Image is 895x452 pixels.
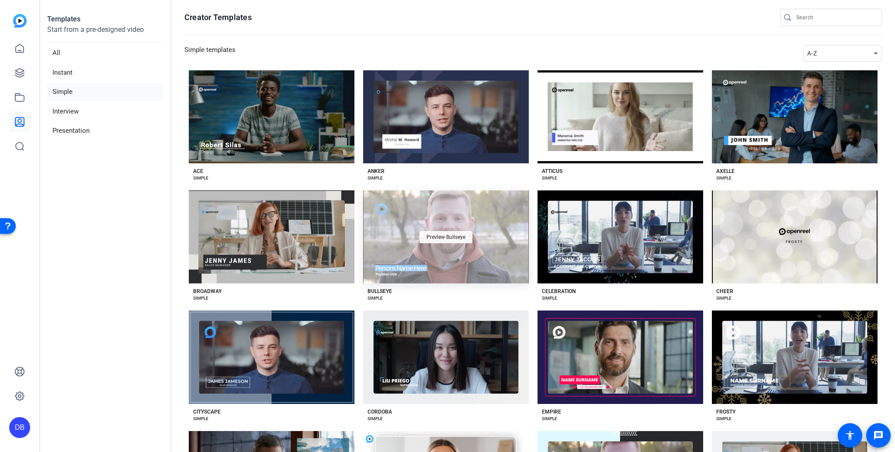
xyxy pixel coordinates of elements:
div: SIMPLE [193,415,208,422]
li: Presentation [47,122,163,140]
li: Interview [47,103,163,121]
div: CORDOBA [368,408,392,415]
div: SIMPLE [542,415,557,422]
img: blue-gradient.svg [13,14,27,28]
div: EMPIRE [542,408,561,415]
div: SIMPLE [368,415,383,422]
li: Instant [47,64,163,82]
div: CITYSCAPE [193,408,221,415]
div: CHEER [716,288,733,295]
div: CELEBRATION [542,288,576,295]
button: Template image [538,190,703,283]
span: Preview Bullseye [427,235,465,240]
strong: Templates [47,15,80,23]
div: BROADWAY [193,288,222,295]
div: AXELLE [716,168,735,175]
button: Template image [189,70,354,163]
div: SIMPLE [716,415,732,422]
div: SIMPLE [716,175,732,182]
button: Template imagePreview Bullseye [363,190,529,283]
span: A-Z [807,50,817,57]
div: ATTICUS [542,168,562,175]
p: Start from a pre-designed video [47,24,163,42]
div: SIMPLE [542,295,557,302]
h1: Creator Templates [184,12,252,23]
div: BULLSEYE [368,288,392,295]
div: SIMPLE [368,295,383,302]
mat-icon: accessibility [845,430,855,441]
button: Template image [712,311,878,404]
button: Template image [712,190,878,283]
button: Template image [363,311,529,404]
button: Template image [538,70,703,163]
div: SIMPLE [542,175,557,182]
mat-icon: message [873,430,884,441]
div: SIMPLE [716,295,732,302]
input: Search [796,12,875,23]
div: ACE [193,168,203,175]
button: Template image [538,311,703,404]
h3: Simple templates [184,45,236,62]
button: Template image [189,311,354,404]
div: SIMPLE [368,175,383,182]
button: Template image [189,190,354,283]
li: All [47,44,163,62]
button: Template image [363,70,529,163]
li: Simple [47,83,163,101]
div: SIMPLE [193,295,208,302]
div: ANKER [368,168,385,175]
div: FROSTY [716,408,735,415]
button: Template image [712,70,878,163]
div: DB [9,417,30,438]
div: SIMPLE [193,175,208,182]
